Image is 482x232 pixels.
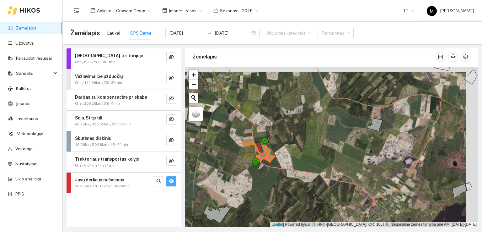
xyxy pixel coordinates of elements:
[436,52,446,62] button: column-width
[166,176,176,186] button: eye
[75,74,123,79] strong: Važiavimai be užduočių
[75,95,147,100] strong: Darbas su kompensacine priekaba
[272,222,283,227] a: Leaflet
[169,137,174,143] span: eye-invisible
[189,107,203,121] a: Layers
[75,101,120,107] span: 0ha / 268.29km / 31h 4min
[15,146,34,151] a: Vartotojai
[16,56,52,61] a: Panaudoti resursai
[67,131,181,152] div: Skutimas diskinis19.59ha / 59.39km / 14h 44mineye-invisible
[75,53,143,58] strong: [GEOGRAPHIC_DATA] teritorijoje
[75,136,111,141] strong: Skutimas diskinis
[192,71,196,79] span: +
[15,191,24,196] a: PPIS
[16,67,52,80] span: Sandėlis
[166,114,176,124] button: eye-invisible
[186,6,202,15] span: Visos
[17,116,38,121] a: Inventorius
[193,48,436,66] div: Žemėlapis
[154,176,164,186] button: search
[16,101,30,106] a: Įmonės
[169,75,174,81] span: eye-invisible
[220,7,238,14] span: Sezonas :
[75,59,115,65] span: 0ha / 6.37km / 33h 1min
[166,156,176,166] button: eye-invisible
[16,86,32,91] a: Kultūros
[207,30,212,36] span: swap-right
[404,6,414,15] span: LT
[427,8,474,13] span: [PERSON_NAME]
[75,121,131,127] span: 42.25ha / 166.65km / 20h 55min
[192,80,196,88] span: −
[166,94,176,104] button: eye-invisible
[67,111,181,131] div: Sėja. Strip till42.25ha / 166.65km / 20h 55mineye-invisible
[75,163,115,168] span: 0ha / 0.04km / 1h 21min
[166,52,176,62] button: eye-invisible
[75,177,124,182] strong: Javų derliaus nuėmimas
[74,8,79,14] span: menu-fold
[16,25,36,30] a: Žemėlapis
[75,183,130,189] span: 306.3ha / 278.17km / 38h 28min
[156,179,161,185] span: search
[189,93,198,103] button: Initiate a new search
[169,117,174,123] span: eye-invisible
[436,54,445,59] span: column-width
[97,7,112,14] span: Aplinka :
[207,30,212,36] span: to
[305,222,312,227] a: Esri
[70,28,100,38] span: Žemėlapis
[215,30,250,36] input: Pabaigos data
[67,69,181,90] div: Važiavimai be užduočių0ha / 111.36km / 73h 37mineye-invisible
[169,96,174,102] span: eye-invisible
[169,7,182,14] span: Įmonė :
[169,54,174,60] span: eye-invisible
[189,80,198,89] a: Zoom out
[67,173,181,193] div: Javų derliaus nuėmimas306.3ha / 278.17km / 38h 28minsearcheye
[242,6,258,15] span: 2025
[430,6,434,16] span: M
[162,8,167,13] span: shop
[270,222,478,227] div: | Powered by © HNIT-[GEOGRAPHIC_DATA]; ORT10LT ©, Nacionalinė žemės tarnyba prie AM, [DATE]-[DATE]
[189,70,198,80] a: Zoom in
[169,179,174,185] span: eye
[70,4,83,17] button: menu-fold
[17,131,43,136] a: Meteorologija
[67,48,181,69] div: [GEOGRAPHIC_DATA] teritorijoje0ha / 6.37km / 33h 1mineye-invisible
[15,176,41,181] a: Ūkio analitika
[15,161,37,166] a: Nustatymai
[75,157,139,162] strong: Traktoriaus transportas kelyje
[116,6,151,15] span: Groward Group
[15,41,34,46] a: Užduotys
[75,80,122,86] span: 0ha / 111.36km / 73h 37min
[169,158,174,164] span: eye-invisible
[107,30,120,36] div: Laukai
[75,115,102,120] strong: Sėja. Strip till
[166,73,176,83] button: eye-invisible
[213,8,218,13] span: calendar
[75,142,128,148] span: 19.59ha / 59.39km / 14h 44min
[130,30,153,36] div: GPS Darbai
[67,90,181,110] div: Darbas su kompensacine priekaba0ha / 268.29km / 31h 4mineye-invisible
[90,8,95,13] span: layout
[313,222,313,227] span: |
[166,135,176,145] button: eye-invisible
[169,30,205,36] input: Pradžios data
[67,152,181,172] div: Traktoriaus transportas kelyje0ha / 0.04km / 1h 21mineye-invisible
